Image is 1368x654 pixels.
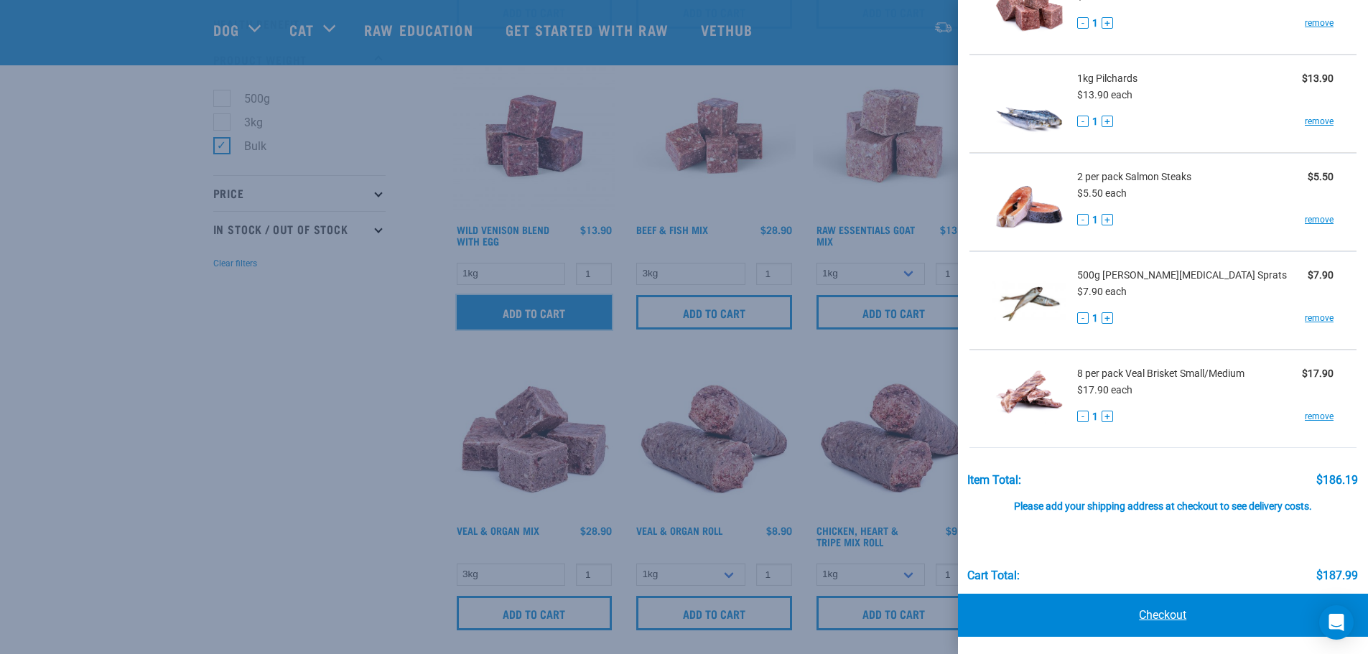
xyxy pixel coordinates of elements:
[1092,311,1098,326] span: 1
[1305,410,1334,423] a: remove
[1092,409,1098,424] span: 1
[992,165,1066,239] img: Salmon Steaks
[1102,116,1113,127] button: +
[1305,213,1334,226] a: remove
[1092,114,1098,129] span: 1
[1077,411,1089,422] button: -
[1308,269,1334,281] strong: $7.90
[1319,605,1354,640] div: Open Intercom Messenger
[1077,116,1089,127] button: -
[1308,171,1334,182] strong: $5.50
[1305,312,1334,324] a: remove
[1302,73,1334,84] strong: $13.90
[1077,312,1089,324] button: -
[1077,286,1127,297] span: $7.90 each
[1092,16,1098,31] span: 1
[967,569,1020,582] div: Cart total:
[1102,312,1113,324] button: +
[967,487,1358,513] div: Please add your shipping address at checkout to see delivery costs.
[1077,366,1244,381] span: 8 per pack Veal Brisket Small/Medium
[1305,115,1334,128] a: remove
[967,474,1021,487] div: Item Total:
[1102,411,1113,422] button: +
[1077,89,1132,101] span: $13.90 each
[1077,214,1089,225] button: -
[1077,268,1287,283] span: 500g [PERSON_NAME][MEDICAL_DATA] Sprats
[992,362,1066,436] img: Veal Brisket Small/Medium
[992,67,1066,141] img: Pilchards
[1316,569,1358,582] div: $187.99
[1316,474,1358,487] div: $186.19
[1305,17,1334,29] a: remove
[1077,187,1127,199] span: $5.50 each
[1302,368,1334,379] strong: $17.90
[1102,17,1113,29] button: +
[1077,17,1089,29] button: -
[1077,169,1191,184] span: 2 per pack Salmon Steaks
[1077,384,1132,396] span: $17.90 each
[1092,212,1098,228] span: 1
[992,263,1066,337] img: Jack Mackerel Sprats
[1077,71,1137,86] span: 1kg Pilchards
[1102,214,1113,225] button: +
